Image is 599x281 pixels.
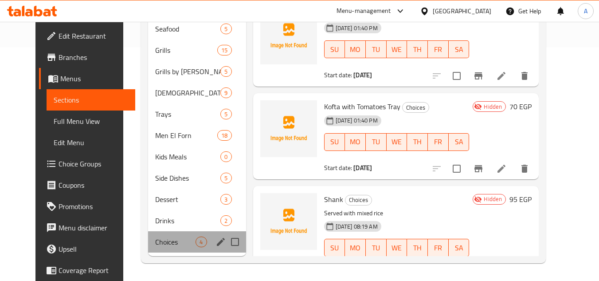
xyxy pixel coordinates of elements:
[390,43,404,56] span: WE
[220,24,231,34] div: items
[220,109,231,119] div: items
[47,132,136,153] a: Edit Menu
[221,153,231,161] span: 0
[155,66,220,77] div: Grills by Kilo
[220,87,231,98] div: items
[220,215,231,226] div: items
[196,237,207,247] div: items
[407,239,428,257] button: TH
[155,109,220,119] span: Trays
[324,40,345,58] button: SU
[39,260,136,281] a: Coverage Report
[348,241,362,254] span: MO
[59,180,129,190] span: Coupons
[155,87,220,98] span: [DEMOGRAPHIC_DATA] Fattah
[221,217,231,225] span: 2
[39,68,136,89] a: Menus
[480,195,505,203] span: Hidden
[220,66,231,77] div: items
[369,135,383,148] span: TU
[220,173,231,183] div: items
[407,133,428,151] button: TH
[387,239,407,257] button: WE
[387,133,407,151] button: WE
[403,103,429,113] span: Choices
[324,162,352,174] span: Start date:
[148,210,246,231] div: Drinks2
[337,6,391,16] div: Menu-management
[431,43,445,56] span: FR
[39,217,136,238] a: Menu disclaimer
[328,43,342,56] span: SU
[509,100,532,113] h6: 70 EGP
[407,40,428,58] button: TH
[260,100,317,157] img: Kofta with Tomatoes Tray
[514,158,535,179] button: delete
[345,40,366,58] button: MO
[452,135,466,148] span: SA
[369,241,383,254] span: TU
[148,103,246,125] div: Trays5
[366,239,387,257] button: TU
[148,189,246,210] div: Dessert3
[148,61,246,82] div: Grills by [PERSON_NAME]5
[54,116,129,127] span: Full Menu View
[348,135,362,148] span: MO
[366,133,387,151] button: TU
[155,173,220,183] span: Side Dishes
[345,195,372,206] div: Choices
[428,40,449,58] button: FR
[155,66,220,77] span: Grills by [PERSON_NAME]
[155,24,220,34] span: Seafood
[148,125,246,146] div: Men El Forn18
[353,69,372,81] b: [DATE]
[428,239,449,257] button: FR
[514,65,535,87] button: delete
[155,151,220,162] span: Kids Meals
[148,18,246,40] div: Seafood5
[411,43,424,56] span: TH
[47,89,136,111] a: Sections
[47,111,136,132] a: Full Menu View
[59,52,129,63] span: Branches
[221,110,231,119] span: 5
[155,215,220,226] span: Drinks
[369,43,383,56] span: TU
[39,238,136,260] a: Upsell
[155,194,220,205] div: Dessert
[449,133,470,151] button: SA
[480,103,505,111] span: Hidden
[468,158,489,179] button: Branch-specific-item
[348,43,362,56] span: MO
[148,40,246,61] div: Grills15
[59,201,129,212] span: Promotions
[324,133,345,151] button: SU
[509,193,532,206] h6: 95 EGP
[220,151,231,162] div: items
[496,163,507,174] a: Edit menu item
[366,40,387,58] button: TU
[345,133,366,151] button: MO
[328,241,342,254] span: SU
[155,45,217,55] div: Grills
[148,146,246,167] div: Kids Meals0
[39,47,136,68] a: Branches
[155,237,196,247] span: Choices
[54,95,129,105] span: Sections
[332,116,381,125] span: [DATE] 01:40 PM
[328,135,342,148] span: SU
[431,241,445,254] span: FR
[387,40,407,58] button: WE
[217,130,231,141] div: items
[214,235,227,249] button: edit
[411,135,424,148] span: TH
[345,239,366,257] button: MO
[155,130,217,141] span: Men El Forn
[155,87,220,98] div: Lebanese Fattah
